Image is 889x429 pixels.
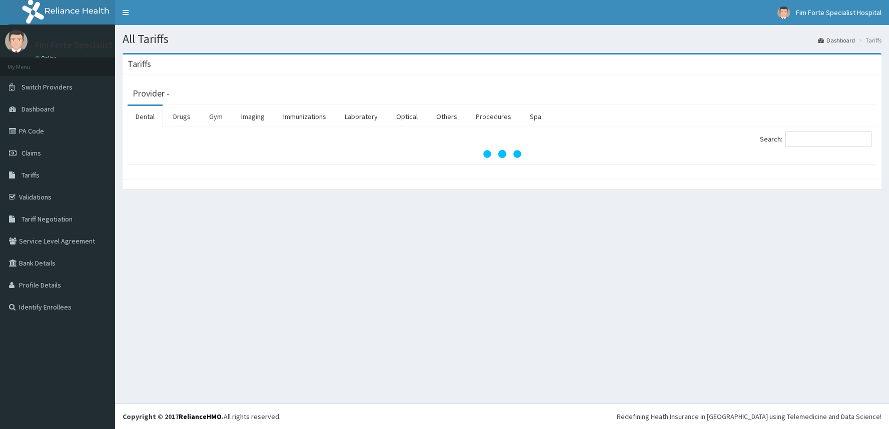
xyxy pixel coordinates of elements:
[337,106,386,127] a: Laboratory
[777,6,790,19] img: User Image
[617,411,881,421] div: Redefining Heath Insurance in [GEOGRAPHIC_DATA] using Telemedicine and Data Science!
[123,412,224,421] strong: Copyright © 2017 .
[128,59,151,68] h3: Tariffs
[35,54,59,61] a: Online
[128,106,163,127] a: Dental
[22,170,40,179] span: Tariffs
[22,104,54,113] span: Dashboard
[201,106,231,127] a: Gym
[115,403,889,429] footer: All rights reserved.
[796,8,881,17] span: Fim Forte Specialist Hospital
[388,106,426,127] a: Optical
[5,30,28,52] img: User Image
[179,412,222,421] a: RelianceHMO
[35,40,148,49] p: Fim Forte Specialist Hospital
[428,106,465,127] a: Others
[165,106,199,127] a: Drugs
[275,106,334,127] a: Immunizations
[468,106,519,127] a: Procedures
[760,131,871,146] label: Search:
[482,134,522,174] svg: audio-loading
[133,89,170,98] h3: Provider -
[22,82,73,91] span: Switch Providers
[785,131,871,146] input: Search:
[22,214,73,223] span: Tariff Negotiation
[22,148,41,157] span: Claims
[522,106,549,127] a: Spa
[856,36,881,44] li: Tariffs
[233,106,273,127] a: Imaging
[123,32,881,45] h1: All Tariffs
[818,36,855,44] a: Dashboard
